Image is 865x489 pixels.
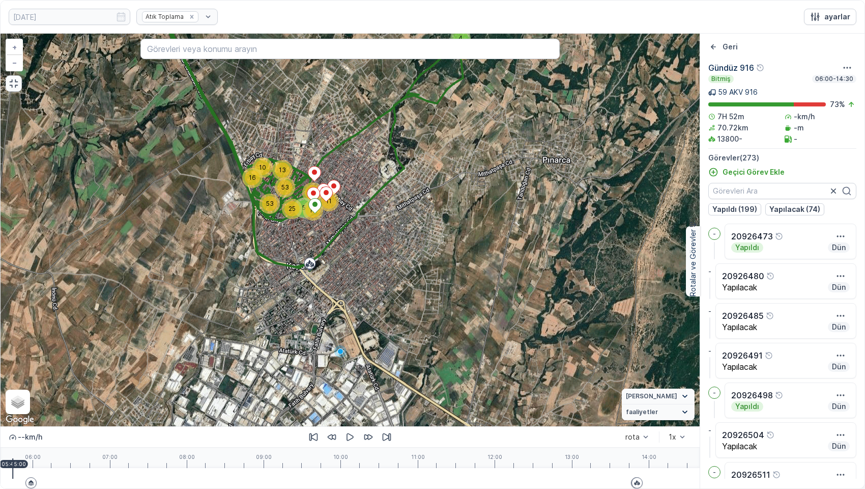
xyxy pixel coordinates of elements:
div: rota [625,433,640,441]
p: Geçici Görev Ekle [723,167,785,177]
div: Yardım Araç İkonu [766,431,774,439]
input: Görevleri Ara [708,183,856,199]
p: Yapıldı [734,242,760,253]
div: Yardım Araç İkonu [766,312,774,320]
a: Geri [708,42,738,52]
p: Dün [831,362,847,372]
p: Dün [831,441,847,451]
span: 16 [249,174,256,181]
span: 10 [259,164,266,171]
p: Bitmiş [710,75,732,83]
p: - [708,307,711,315]
img: Google [3,413,37,426]
div: 53 [259,194,280,214]
div: 1x [669,433,676,441]
p: Yapıldı [734,401,760,412]
p: Geri [723,42,738,52]
span: faaliyetler [626,408,658,416]
p: 59 AKV 916 [718,87,758,97]
p: Yapıldı (199) [712,204,757,214]
a: Geçici Görev Ekle [708,167,785,177]
div: 5 [294,198,314,218]
div: Yardım Araç İkonu [756,64,764,72]
p: 06:00 [25,454,41,460]
p: Yapılacak [722,283,757,292]
p: 13:00 [565,454,579,460]
span: 25 [289,205,296,212]
div: 59 [302,182,323,203]
p: -m [794,123,804,133]
p: 14:00 [642,454,656,460]
div: 16 [242,168,263,188]
p: Yapılacak [722,362,757,371]
p: -km/h [794,112,815,122]
input: dd/mm/yyyy [9,9,130,25]
div: 4 [450,28,471,48]
span: 4 [458,34,463,42]
div: 13 [303,200,323,221]
p: - [713,230,716,238]
p: - [713,468,716,476]
div: Yardım Araç İkonu [775,391,783,399]
a: Uzaklaştır [7,55,22,70]
a: Bu bölgeyi Google Haritalar'da açın (yeni pencerede açılır) [3,413,37,426]
p: 11:00 [411,454,425,460]
div: 13 [272,160,293,180]
span: 13 [279,166,286,174]
input: Görevleri veya konumu arayın [140,39,560,59]
p: Dün [831,401,847,412]
p: Dün [831,242,847,253]
div: Yardım Araç İkonu [765,351,773,360]
p: 20926473 [731,230,773,242]
p: Gündüz 916 [708,62,754,74]
p: - [708,426,711,434]
summary: faaliyetler [622,404,695,420]
div: 10 [252,157,273,178]
summary: [PERSON_NAME] [622,389,695,404]
button: Yapılacak (74) [765,203,824,215]
p: 12:00 [487,454,502,460]
div: Yardım Araç İkonu [766,272,774,280]
p: Yapılacak [722,322,757,332]
p: 20926511 [731,469,770,481]
span: + [12,43,17,51]
p: 08:00 [179,454,195,460]
button: Yapıldı (199) [708,203,761,215]
p: 09:00 [256,454,272,460]
span: − [12,58,17,67]
span: 53 [281,183,289,191]
span: 5 [302,204,306,211]
p: 70.72km [717,123,748,133]
p: 06:00-14:30 [814,75,854,83]
p: 20926498 [731,389,773,401]
p: 7H 52m [717,112,744,122]
a: Yakınlaştır [7,40,22,55]
p: 20926491 [722,349,763,362]
p: Dün [831,322,847,332]
span: 53 [266,200,274,207]
p: 73 % [830,99,845,110]
a: Layers [7,391,29,413]
p: Yapılacak [722,442,757,451]
div: 25 [282,199,302,219]
p: - [708,347,711,355]
p: -- km/h [18,432,42,442]
p: 05:45:00 [2,461,26,467]
p: Yapılacak (74) [769,204,820,214]
p: Dün [831,282,847,292]
span: [PERSON_NAME] [626,392,677,400]
p: Rotalar ve Görevler [688,229,698,296]
div: Yardım Araç İkonu [775,232,783,240]
p: 20926504 [722,429,764,441]
p: Görevler ( 273 ) [708,153,856,163]
p: 13800- [717,134,742,144]
p: 10:00 [333,454,348,460]
p: - [713,389,716,397]
p: - [708,267,711,276]
p: 07:00 [102,454,118,460]
div: Yardım Araç İkonu [772,471,781,479]
p: 20926485 [722,310,764,322]
p: 20926480 [722,270,764,282]
p: - [794,134,797,144]
div: 53 [275,177,295,198]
